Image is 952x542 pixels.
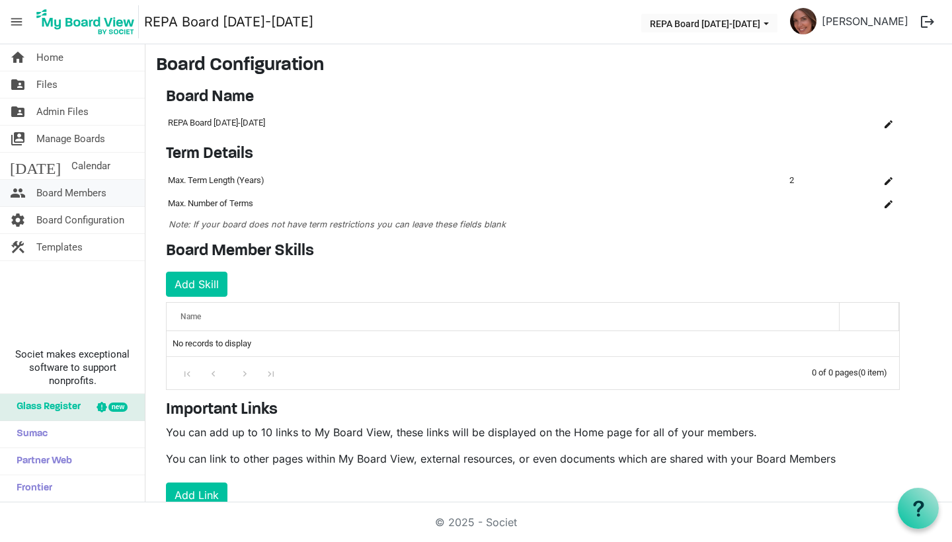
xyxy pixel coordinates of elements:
[10,153,61,179] span: [DATE]
[166,483,227,508] button: Add Link
[853,112,900,134] td: is Command column column header
[858,368,887,377] span: (0 item)
[6,348,139,387] span: Societ makes exceptional software to support nonprofits.
[10,126,26,152] span: switch_account
[10,448,72,475] span: Partner Web
[166,242,900,261] h4: Board Member Skills
[10,180,26,206] span: people
[262,364,280,382] div: Go to last page
[4,9,29,34] span: menu
[32,5,139,38] img: My Board View Logo
[879,194,898,213] button: Edit
[790,8,816,34] img: aLB5LVcGR_PCCk3EizaQzfhNfgALuioOsRVbMr9Zq1CLdFVQUAcRzChDQbMFezouKt6echON3eNsO59P8s_Ojg_thumb.png
[36,98,89,125] span: Admin Files
[166,192,787,215] td: Max. Number of Terms column header Name
[879,114,898,132] button: Edit
[166,88,900,107] h4: Board Name
[166,112,853,134] td: REPA Board 2025-2026 column header Name
[166,272,227,297] button: Add Skill
[641,14,777,32] button: REPA Board 2025-2026 dropdownbutton
[787,169,840,192] td: 2 column header Name
[166,451,900,467] p: You can link to other pages within My Board View, external resources, or even documents which are...
[36,234,83,260] span: Templates
[840,192,900,215] td: is Command column column header
[166,401,900,420] h4: Important Links
[10,44,26,71] span: home
[169,219,506,229] span: Note: If your board does not have term restrictions you can leave these fields blank
[36,207,124,233] span: Board Configuration
[10,421,48,447] span: Sumac
[156,55,941,77] h3: Board Configuration
[36,126,105,152] span: Manage Boards
[36,71,58,98] span: Files
[178,364,196,382] div: Go to first page
[108,403,128,412] div: new
[10,475,52,502] span: Frontier
[879,171,898,190] button: Edit
[180,312,201,321] span: Name
[36,180,106,206] span: Board Members
[812,357,899,385] div: 0 of 0 pages (0 item)
[166,424,900,440] p: You can add up to 10 links to My Board View, these links will be displayed on the Home page for a...
[435,516,517,529] a: © 2025 - Societ
[812,368,858,377] span: 0 of 0 pages
[914,8,941,36] button: logout
[166,169,787,192] td: Max. Term Length (Years) column header Name
[36,44,63,71] span: Home
[10,394,81,420] span: Glass Register
[167,331,899,356] td: No records to display
[204,364,222,382] div: Go to previous page
[236,364,254,382] div: Go to next page
[10,207,26,233] span: settings
[840,169,900,192] td: is Command column column header
[10,71,26,98] span: folder_shared
[10,234,26,260] span: construction
[71,153,110,179] span: Calendar
[166,145,900,164] h4: Term Details
[32,5,144,38] a: My Board View Logo
[10,98,26,125] span: folder_shared
[787,192,840,215] td: column header Name
[816,8,914,34] a: [PERSON_NAME]
[144,9,313,35] a: REPA Board [DATE]-[DATE]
